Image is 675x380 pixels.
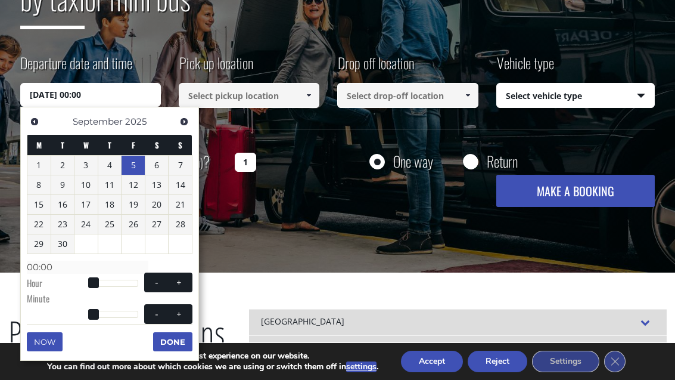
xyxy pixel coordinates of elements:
dt: Minute [27,292,93,308]
a: 10 [74,175,98,194]
label: Return [487,154,518,169]
a: Show All Items [299,83,319,108]
a: 30 [51,234,74,254]
span: September [73,116,123,127]
label: Vehicle type [496,52,554,83]
span: Friday [132,139,135,151]
a: Previous [27,113,43,129]
a: 5 [122,156,145,175]
span: 2025 [125,116,147,127]
label: Drop off location [337,52,414,83]
span: Thursday [108,139,111,151]
span: Tuesday [61,139,64,151]
a: 20 [145,195,169,214]
div: [GEOGRAPHIC_DATA] [249,335,667,362]
button: + [168,277,189,288]
span: Wednesday [83,139,89,151]
p: You can find out more about which cookies we are using or switch them off in . [47,362,378,372]
input: Select drop-off location [337,83,478,108]
a: 9 [51,175,74,194]
a: 13 [145,175,169,194]
a: 17 [74,195,98,214]
span: Next [179,117,189,126]
button: Done [153,332,192,351]
span: Monday [36,139,42,151]
a: 8 [27,175,51,194]
a: 11 [98,175,122,194]
label: One way [393,154,433,169]
button: Reject [468,351,527,372]
span: Popular [8,310,92,364]
button: settings [346,362,377,372]
a: 22 [27,215,51,234]
button: - [146,308,167,320]
a: 12 [122,175,145,194]
button: Settings [532,351,599,372]
div: [GEOGRAPHIC_DATA] [249,309,667,335]
span: Previous [30,117,39,126]
a: 18 [98,195,122,214]
h2: Destinations [8,309,225,373]
a: 3 [74,156,98,175]
label: Pick up location [179,52,253,83]
a: 26 [122,215,145,234]
a: 28 [169,215,192,234]
label: Departure date and time [20,52,132,83]
a: Show All Items [458,83,477,108]
span: Saturday [155,139,159,151]
a: 14 [169,175,192,194]
button: + [168,308,189,320]
a: 1 [27,156,51,175]
a: 6 [145,156,169,175]
button: Close GDPR Cookie Banner [604,351,626,372]
button: - [146,277,167,288]
a: 21 [169,195,192,214]
a: 7 [169,156,192,175]
button: MAKE A BOOKING [496,175,655,207]
a: 27 [145,215,169,234]
dt: Hour [27,277,93,292]
input: Select pickup location [179,83,319,108]
a: 29 [27,234,51,254]
a: 23 [51,215,74,234]
a: 4 [98,156,122,175]
span: Sunday [178,139,182,151]
a: 24 [74,215,98,234]
a: Next [176,113,192,129]
a: 2 [51,156,74,175]
button: Now [27,332,63,351]
span: Select vehicle type [497,84,654,109]
a: 25 [98,215,122,234]
a: 19 [122,195,145,214]
button: Accept [401,351,463,372]
p: We are using cookies to give you the best experience on our website. [47,351,378,362]
a: 16 [51,195,74,214]
a: 15 [27,195,51,214]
